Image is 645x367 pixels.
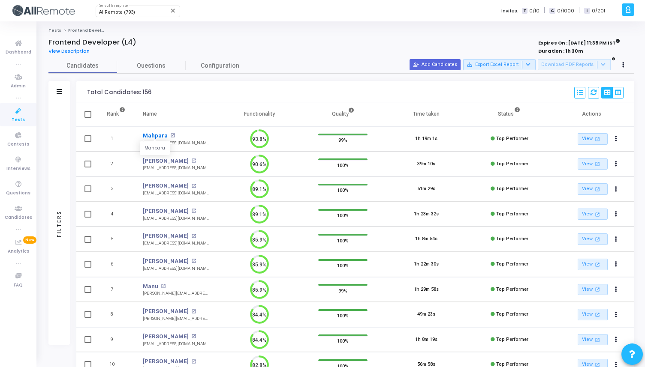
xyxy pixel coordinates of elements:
div: Mahpara [140,142,170,155]
div: Total Candidates: 156 [87,89,151,96]
div: [EMAIL_ADDRESS][DOMAIN_NAME] [143,140,209,146]
mat-icon: open_in_new [191,234,196,239]
a: View Description [48,48,96,54]
a: [PERSON_NAME] [143,307,189,316]
label: Invites: [501,7,518,15]
span: Top Performer [496,361,528,367]
div: [PERSON_NAME][EMAIL_ADDRESS][DOMAIN_NAME] [143,290,209,297]
div: 1h 8m 19s [415,336,437,343]
button: Actions [610,309,622,321]
th: Quality [301,102,384,126]
span: Interviews [6,165,30,173]
mat-icon: open_in_new [191,359,196,364]
div: 1h 23m 32s [414,211,439,218]
span: T [522,8,527,14]
button: Actions [610,158,622,170]
mat-icon: open_in_new [594,185,601,193]
div: 39m 10s [417,161,435,168]
mat-icon: open_in_new [594,311,601,318]
a: Mahpara [143,131,168,140]
td: 3 [98,176,134,202]
td: 9 [98,327,134,352]
div: 1h 22m 30s [414,261,439,268]
td: 2 [98,152,134,177]
span: 99% [338,286,347,295]
span: 100% [337,236,349,245]
a: [PERSON_NAME] [143,232,189,240]
mat-icon: open_in_new [594,261,601,268]
mat-icon: open_in_new [594,336,601,343]
span: Top Performer [496,211,528,217]
span: View Description [48,48,90,54]
mat-icon: open_in_new [191,259,196,263]
th: Actions [551,102,634,126]
button: Actions [610,133,622,145]
div: [EMAIL_ADDRESS][DOMAIN_NAME] [143,165,209,171]
th: Functionality [218,102,301,126]
mat-icon: open_in_new [594,160,601,167]
span: 0/10 [529,7,540,15]
mat-icon: person_add_alt [413,62,419,68]
button: Actions [610,259,622,271]
a: View [578,133,608,145]
div: Time taken [413,109,440,119]
span: Tests [12,116,25,124]
span: FAQ [14,282,23,289]
td: 6 [98,252,134,277]
a: View [578,209,608,220]
span: 100% [337,186,349,194]
a: View [578,183,608,195]
td: 5 [98,227,134,252]
span: Candidates [5,214,32,221]
td: 8 [98,302,134,327]
mat-icon: open_in_new [170,133,175,138]
div: [PERSON_NAME][EMAIL_ADDRESS][DOMAIN_NAME] [143,316,209,322]
a: [PERSON_NAME] [143,332,189,341]
mat-icon: Clear [170,7,177,14]
span: Top Performer [496,261,528,267]
span: C [549,8,555,14]
div: [EMAIL_ADDRESS][DOMAIN_NAME] [143,341,209,347]
a: [PERSON_NAME] [143,207,189,215]
strong: Duration : 1h 30m [538,48,583,54]
strong: Expires On : [DATE] 11:35 PM IST [538,37,620,47]
span: Top Performer [496,136,528,141]
span: AllRemote (793) [99,9,135,15]
a: View [578,259,608,270]
span: | [544,6,545,15]
button: Export Excel Report [463,59,536,70]
button: Actions [610,183,622,195]
mat-icon: open_in_new [594,135,601,143]
span: Top Performer [496,161,528,167]
mat-icon: open_in_new [191,158,196,163]
div: 1h 19m 1s [415,135,437,143]
mat-icon: open_in_new [191,184,196,188]
button: Actions [610,233,622,245]
button: Download PDF Reports [538,59,611,70]
span: Top Performer [496,311,528,317]
button: Actions [610,334,622,346]
a: View [578,309,608,320]
span: Top Performer [496,186,528,191]
a: [PERSON_NAME] [143,357,189,366]
a: View [578,233,608,245]
div: View Options [601,87,624,98]
span: Frontend Developer (L4) [68,28,121,33]
td: 4 [98,202,134,227]
mat-icon: open_in_new [191,309,196,314]
a: View [578,158,608,170]
span: Top Performer [496,337,528,342]
span: Dashboard [6,49,31,56]
td: 1 [98,126,134,152]
div: [EMAIL_ADDRESS][DOMAIN_NAME] [143,190,209,197]
mat-icon: open_in_new [191,334,196,339]
mat-icon: open_in_new [594,236,601,243]
div: 49m 23s [417,311,435,318]
span: Questions [6,190,30,197]
span: I [584,8,590,14]
span: Candidates [48,61,117,70]
mat-icon: open_in_new [161,284,166,289]
span: 100% [337,161,349,169]
span: 100% [337,211,349,220]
